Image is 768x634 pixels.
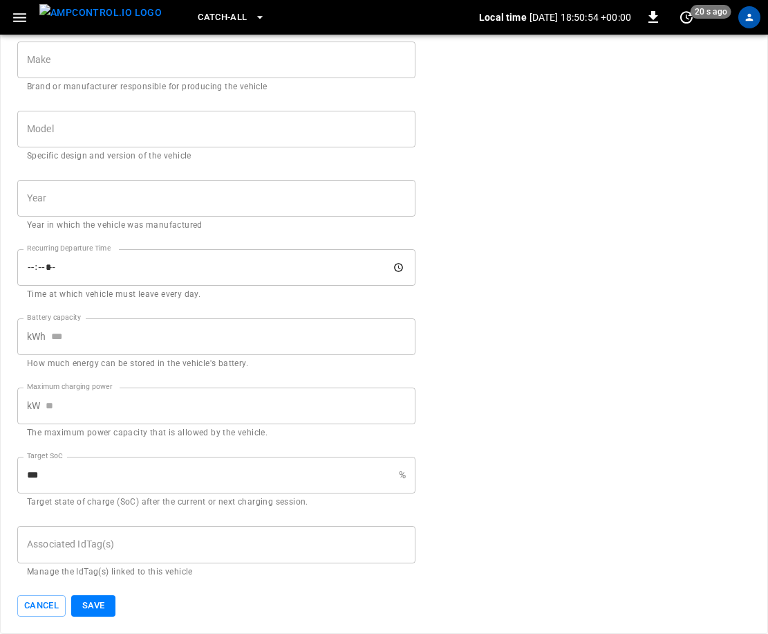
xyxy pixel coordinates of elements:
p: Brand or manufacturer responsible for producing the vehicle [27,80,406,94]
img: ampcontrol.io logo [39,4,162,21]
p: Manage the IdTag(s) linked to this vehicle [27,565,406,579]
p: The maximum power capacity that is allowed by the vehicle. [27,426,406,440]
span: 20 s ago [691,5,731,19]
p: Target state of charge (SoC) after the current or next charging session. [27,496,406,509]
p: Local time [479,10,527,24]
p: kWh [27,329,46,344]
label: Maximum charging power [27,381,113,392]
p: kW [27,399,40,413]
button: Save [71,595,115,617]
p: [DATE] 18:50:54 +00:00 [530,10,631,24]
button: Cancel [17,595,66,617]
label: Battery capacity [27,312,81,323]
label: Target SoC [27,451,63,462]
p: Specific design and version of the vehicle [27,150,406,163]
button: set refresh interval [675,6,697,28]
div: profile-icon [738,6,760,28]
label: Recurring Departure Time [27,243,111,254]
button: Catch-all [192,4,270,31]
span: Catch-all [198,10,247,26]
p: % [399,468,406,482]
p: How much energy can be stored in the vehicle's battery. [27,357,406,371]
p: Year in which the vehicle was manufactured [27,219,406,233]
p: Time at which vehicle must leave every day. [27,288,406,302]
